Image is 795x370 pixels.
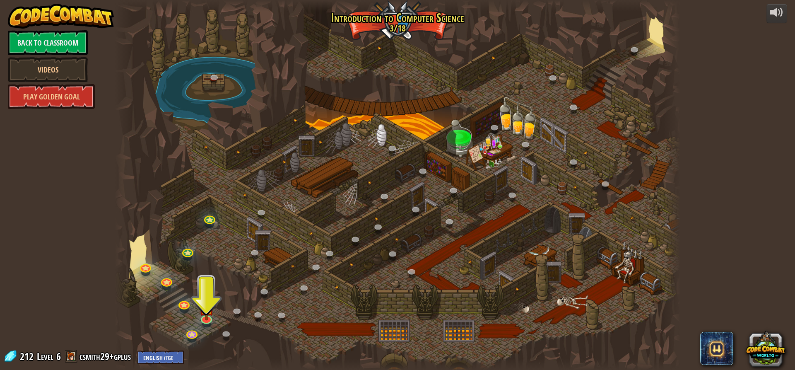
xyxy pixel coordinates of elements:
[8,30,88,55] a: Back to Classroom
[766,4,787,23] button: Adjust volume
[56,350,61,363] span: 6
[199,295,214,320] img: level-banner-started.png
[8,84,95,109] a: Play Golden Goal
[37,350,53,363] span: Level
[8,4,114,29] img: CodeCombat - Learn how to code by playing a game
[20,350,36,363] span: 212
[8,57,88,82] a: Videos
[79,350,133,363] a: csmith29+gplus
